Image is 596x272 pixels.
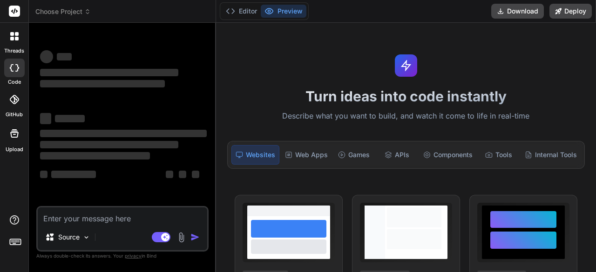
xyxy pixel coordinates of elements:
[231,145,279,165] div: Websites
[281,145,332,165] div: Web Apps
[190,232,200,242] img: icon
[420,145,476,165] div: Components
[58,232,80,242] p: Source
[491,4,544,19] button: Download
[125,253,142,259] span: privacy
[55,115,85,122] span: ‌
[222,88,590,105] h1: Turn ideas into code instantly
[8,78,21,86] label: code
[521,145,581,165] div: Internal Tools
[6,111,23,119] label: GitHub
[40,171,47,178] span: ‌
[222,110,590,122] p: Describe what you want to build, and watch it come to life in real-time
[40,80,165,87] span: ‌
[478,145,519,165] div: Tools
[40,50,53,63] span: ‌
[6,146,23,153] label: Upload
[40,113,51,124] span: ‌
[166,171,173,178] span: ‌
[192,171,199,178] span: ‌
[179,171,186,178] span: ‌
[333,145,374,165] div: Games
[82,233,90,241] img: Pick Models
[40,69,178,76] span: ‌
[176,232,187,243] img: attachment
[40,141,178,148] span: ‌
[57,53,72,60] span: ‌
[40,152,150,159] span: ‌
[35,7,91,16] span: Choose Project
[261,5,306,18] button: Preview
[4,47,24,55] label: threads
[222,5,261,18] button: Editor
[549,4,592,19] button: Deploy
[40,130,207,137] span: ‌
[376,145,417,165] div: APIs
[51,171,96,178] span: ‌
[36,252,209,260] p: Always double-check its answers. Your in Bind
